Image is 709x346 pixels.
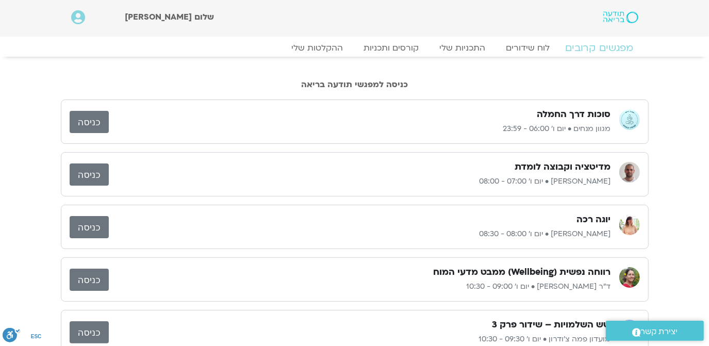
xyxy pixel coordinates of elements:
[606,321,704,341] a: יצירת קשר
[354,43,430,53] a: קורסים ותכניות
[70,163,109,186] a: כניסה
[577,213,611,226] h3: יוגה רכה
[496,43,560,53] a: לוח שידורים
[282,43,354,53] a: ההקלטות שלי
[552,42,646,54] a: מפגשים קרובים
[70,216,109,238] a: כניסה
[70,321,109,343] a: כניסה
[619,109,640,130] img: מגוון מנחים
[61,80,649,89] h2: כניסה למפגשי תודעה בריאה
[70,111,109,133] a: כניסה
[492,319,611,331] h3: שש השלמויות – שידור פרק 3
[619,267,640,288] img: ד"ר נועה אלבלדה
[515,161,611,173] h3: מדיטציה וקבוצה לומדת
[109,228,611,240] p: [PERSON_NAME] • יום ו׳ 08:00 - 08:30
[109,333,611,345] p: מועדון פמה צ'ודרון • יום ו׳ 09:30 - 10:30
[641,325,678,339] span: יצירת קשר
[109,281,611,293] p: ד"ר [PERSON_NAME] • יום ו׳ 09:00 - 10:30
[430,43,496,53] a: התכניות שלי
[109,123,611,135] p: מגוון מנחים • יום ו׳ 06:00 - 23:59
[71,43,638,53] nav: Menu
[434,266,611,278] h3: רווחה נפשית (Wellbeing) ממבט מדעי המוח
[70,269,109,291] a: כניסה
[619,162,640,183] img: דקל קנטי
[125,11,214,23] span: שלום [PERSON_NAME]
[537,108,611,121] h3: סוכות דרך החמלה
[109,175,611,188] p: [PERSON_NAME] • יום ו׳ 07:00 - 08:00
[619,215,640,235] img: ענת מיכאליס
